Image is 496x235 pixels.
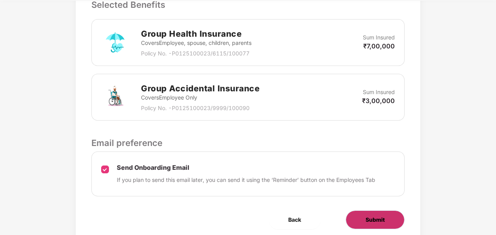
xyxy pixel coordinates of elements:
[141,27,252,40] h2: Group Health Insurance
[141,49,252,58] p: Policy No. - P0125100023/6115/100077
[269,210,321,229] button: Back
[141,39,252,47] p: Covers Employee, spouse, children, parents
[363,88,395,96] p: Sum Insured
[141,93,260,102] p: Covers Employee Only
[362,96,395,105] p: ₹3,00,000
[141,82,260,95] h2: Group Accidental Insurance
[363,42,395,50] p: ₹7,00,000
[366,215,385,224] span: Submit
[346,210,405,229] button: Submit
[141,104,260,112] p: Policy No. - P0125100023/9999/100090
[117,176,375,184] p: If you plan to send this email later, you can send it using the ‘Reminder’ button on the Employee...
[91,136,405,150] p: Email preference
[101,83,129,111] img: svg+xml;base64,PHN2ZyB4bWxucz0iaHR0cDovL3d3dy53My5vcmcvMjAwMC9zdmciIHdpZHRoPSI3MiIgaGVpZ2h0PSI3Mi...
[288,215,301,224] span: Back
[117,164,375,172] p: Send Onboarding Email
[101,28,129,57] img: svg+xml;base64,PHN2ZyB4bWxucz0iaHR0cDovL3d3dy53My5vcmcvMjAwMC9zdmciIHdpZHRoPSI3MiIgaGVpZ2h0PSI3Mi...
[363,33,395,42] p: Sum Insured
